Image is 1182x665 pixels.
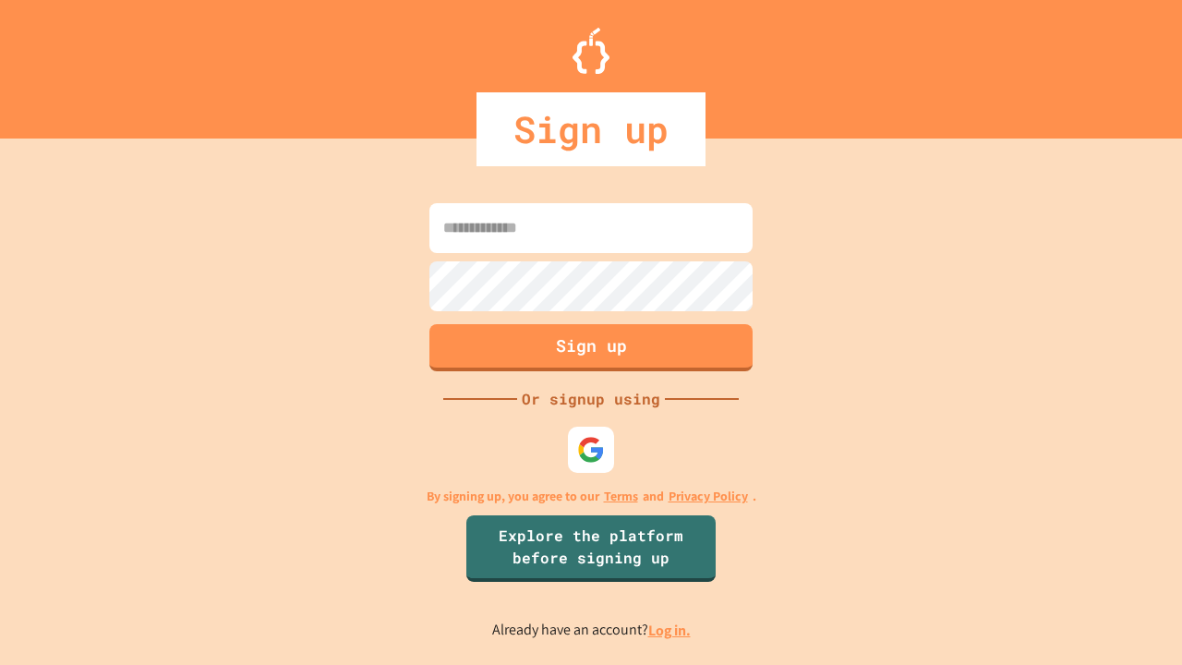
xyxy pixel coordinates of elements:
[648,621,691,640] a: Log in.
[669,487,748,506] a: Privacy Policy
[1029,511,1164,589] iframe: chat widget
[577,436,605,464] img: google-icon.svg
[573,28,609,74] img: Logo.svg
[517,388,665,410] div: Or signup using
[429,324,753,371] button: Sign up
[1104,591,1164,647] iframe: chat widget
[604,487,638,506] a: Terms
[476,92,706,166] div: Sign up
[466,515,716,582] a: Explore the platform before signing up
[427,487,756,506] p: By signing up, you agree to our and .
[492,619,691,642] p: Already have an account?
